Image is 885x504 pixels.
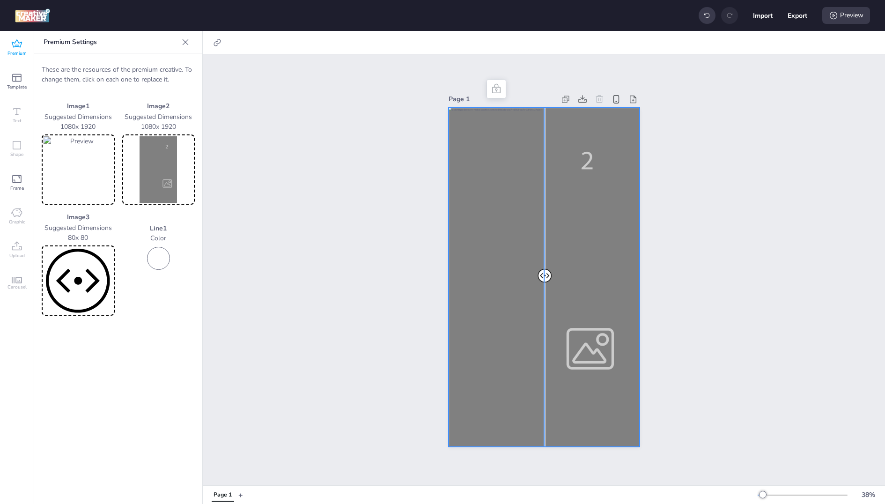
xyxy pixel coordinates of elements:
img: Preview [124,136,193,203]
button: Export [788,6,807,25]
span: Carousel [7,283,27,291]
p: Suggested Dimensions [42,112,115,122]
span: Text [13,117,22,125]
span: Graphic [9,218,25,226]
div: Preview [822,7,870,24]
p: Image 1 [42,101,115,111]
img: logo Creative Maker [15,8,50,22]
div: Tabs [207,487,238,503]
p: These are the resources of the premium creative. To change them, click on each one to replace it. [42,65,195,84]
p: Premium Settings [44,31,178,53]
p: Suggested Dimensions [42,223,115,233]
p: Color [122,233,195,243]
span: Template [7,83,27,91]
p: 80 x 80 [42,233,115,243]
div: 38 % [857,490,879,500]
p: Image 3 [42,212,115,222]
span: Frame [10,185,24,192]
p: 1080 x 1920 [42,122,115,132]
p: 1080 x 1920 [122,122,195,132]
span: Premium [7,50,27,57]
img: Preview [44,136,113,203]
span: Shape [10,151,23,158]
p: Image 2 [122,101,195,111]
p: Line 1 [122,223,195,233]
img: Preview [44,247,113,314]
span: Upload [9,252,25,259]
p: Suggested Dimensions [122,112,195,122]
div: Page 1 [214,491,232,499]
button: Import [753,6,773,25]
div: Page 1 [449,94,555,104]
button: + [238,487,243,503]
